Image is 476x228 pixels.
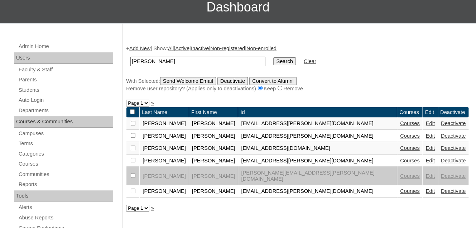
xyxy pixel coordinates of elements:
td: [PERSON_NAME] [189,118,238,130]
a: Edit [425,173,434,179]
a: Courses [400,133,420,139]
td: [PERSON_NAME] [189,142,238,155]
a: Courses [400,145,420,151]
td: [EMAIL_ADDRESS][DOMAIN_NAME] [238,142,397,155]
a: Edit [425,145,434,151]
a: Inactive [191,46,209,51]
td: [PERSON_NAME] [189,155,238,167]
td: Edit [423,107,437,118]
input: Deactivate [217,77,248,85]
a: Courses [400,120,420,126]
input: Search [130,57,265,66]
td: [PERSON_NAME] [189,185,238,198]
a: Non-registered [210,46,245,51]
a: Deactivate [441,133,466,139]
td: Deactivate [438,107,468,118]
a: Communities [18,170,113,179]
td: First Name [189,107,238,118]
a: Departments [18,106,113,115]
div: + | Show: | | | | [126,45,469,92]
td: [PERSON_NAME] [189,130,238,142]
a: Add New [129,46,150,51]
input: Send Welcome Email [160,77,216,85]
input: Convert to Alumni [249,77,297,85]
div: Tools [14,190,113,202]
a: Edit [425,133,434,139]
div: With Selected: [126,77,469,92]
a: All [168,46,174,51]
a: » [151,205,154,211]
a: Abuse Reports [18,213,113,222]
a: Deactivate [441,158,466,163]
a: Clear [304,58,316,64]
td: [PERSON_NAME] [140,142,189,155]
a: » [151,100,154,106]
a: Terms [18,139,113,148]
a: Edit [425,188,434,194]
a: Deactivate [441,120,466,126]
a: Faculty & Staff [18,65,113,74]
a: Courses [18,160,113,168]
a: Deactivate [441,145,466,151]
a: Auto Login [18,96,113,105]
a: Deactivate [441,173,466,179]
a: Campuses [18,129,113,138]
td: [EMAIL_ADDRESS][PERSON_NAME][DOMAIN_NAME] [238,118,397,130]
td: [PERSON_NAME] [140,130,189,142]
td: [PERSON_NAME] [140,185,189,198]
td: [EMAIL_ADDRESS][PERSON_NAME][DOMAIN_NAME] [238,185,397,198]
a: Edit [425,158,434,163]
a: Categories [18,149,113,158]
td: Last Name [140,107,189,118]
a: Parents [18,75,113,84]
td: [PERSON_NAME] [140,167,189,185]
a: Courses [400,188,420,194]
input: Search [273,57,295,65]
td: [PERSON_NAME] [140,155,189,167]
a: Non-enrolled [246,46,277,51]
a: Students [18,86,113,95]
a: Courses [400,173,420,179]
a: Alerts [18,203,113,212]
div: Users [14,52,113,64]
td: [PERSON_NAME] [140,118,189,130]
a: Deactivate [441,188,466,194]
td: [EMAIL_ADDRESS][PERSON_NAME][DOMAIN_NAME] [238,130,397,142]
div: Remove user repository? (Applies only to deactivations) Keep Remove [126,85,469,92]
a: Active [175,46,189,51]
td: [PERSON_NAME][EMAIL_ADDRESS][PERSON_NAME][DOMAIN_NAME] [238,167,397,185]
a: Courses [400,158,420,163]
td: Courses [397,107,423,118]
a: Admin Home [18,42,113,51]
a: Reports [18,180,113,189]
td: [PERSON_NAME] [189,167,238,185]
td: Id [238,107,397,118]
a: Edit [425,120,434,126]
td: [EMAIL_ADDRESS][PERSON_NAME][DOMAIN_NAME] [238,155,397,167]
div: Courses & Communities [14,116,113,128]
